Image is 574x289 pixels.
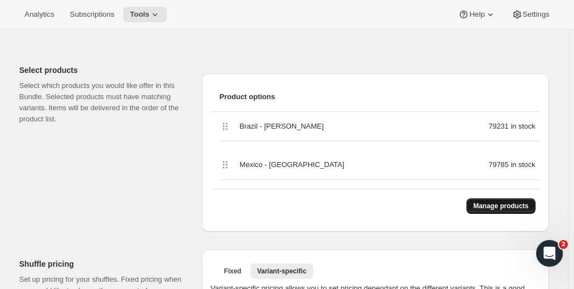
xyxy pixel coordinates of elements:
h2: Shuffle pricing [20,258,184,270]
p: Select which products you would like offer in this Bundle. Selected products must have matching v... [20,80,184,125]
h2: Select products [20,65,184,76]
span: Manage products [473,202,528,210]
button: Manage products [466,198,535,214]
span: Analytics [25,10,54,19]
span: Settings [523,10,549,19]
span: Mexico - [GEOGRAPHIC_DATA] [240,159,344,170]
iframe: Intercom live chat [536,240,563,267]
button: Help [451,7,502,22]
span: 2 [559,240,568,249]
span: Subscriptions [70,10,114,19]
span: Brazil - [PERSON_NAME] [240,121,324,132]
span: Tools [130,10,149,19]
span: Fixed [224,267,241,276]
div: 79231 in stock [392,121,539,132]
button: Analytics [18,7,61,22]
button: Settings [505,7,556,22]
span: Variant-specific [257,267,307,276]
span: Help [469,10,484,19]
div: 79785 in stock [392,159,539,170]
button: Tools [123,7,167,22]
span: Product options [220,91,531,102]
button: Subscriptions [63,7,121,22]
